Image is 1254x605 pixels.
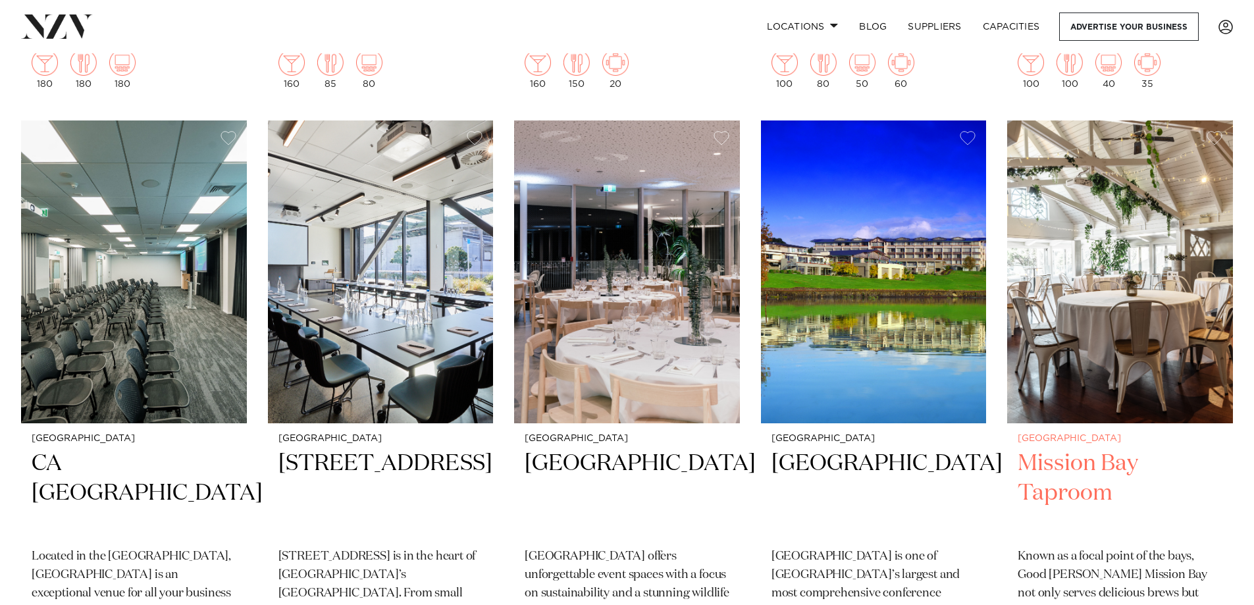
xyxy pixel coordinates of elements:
[1018,434,1222,444] small: [GEOGRAPHIC_DATA]
[317,49,344,76] img: dining.png
[888,49,914,89] div: 60
[70,49,97,76] img: dining.png
[1057,49,1083,76] img: dining.png
[602,49,629,76] img: meeting.png
[32,449,236,538] h2: CA [GEOGRAPHIC_DATA]
[771,49,798,76] img: cocktail.png
[109,49,136,76] img: theatre.png
[1018,449,1222,538] h2: Mission Bay Taproom
[563,49,590,76] img: dining.png
[972,13,1051,41] a: Capacities
[525,449,729,538] h2: [GEOGRAPHIC_DATA]
[32,49,58,89] div: 180
[32,49,58,76] img: cocktail.png
[21,14,93,38] img: nzv-logo.png
[70,49,97,89] div: 180
[525,49,551,76] img: cocktail.png
[602,49,629,89] div: 20
[563,49,590,89] div: 150
[356,49,382,76] img: theatre.png
[1134,49,1161,76] img: meeting.png
[525,434,729,444] small: [GEOGRAPHIC_DATA]
[897,13,972,41] a: SUPPLIERS
[771,449,976,538] h2: [GEOGRAPHIC_DATA]
[888,49,914,76] img: meeting.png
[1018,49,1044,89] div: 100
[317,49,344,89] div: 85
[109,49,136,89] div: 180
[278,434,483,444] small: [GEOGRAPHIC_DATA]
[356,49,382,89] div: 80
[771,49,798,89] div: 100
[1057,49,1083,89] div: 100
[756,13,849,41] a: Locations
[810,49,837,76] img: dining.png
[278,449,483,538] h2: [STREET_ADDRESS]
[810,49,837,89] div: 80
[849,49,875,76] img: theatre.png
[278,49,305,76] img: cocktail.png
[278,49,305,89] div: 160
[32,434,236,444] small: [GEOGRAPHIC_DATA]
[1059,13,1199,41] a: Advertise your business
[771,434,976,444] small: [GEOGRAPHIC_DATA]
[849,49,875,89] div: 50
[849,13,897,41] a: BLOG
[1134,49,1161,89] div: 35
[525,49,551,89] div: 160
[1095,49,1122,89] div: 40
[1018,49,1044,76] img: cocktail.png
[1095,49,1122,76] img: theatre.png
